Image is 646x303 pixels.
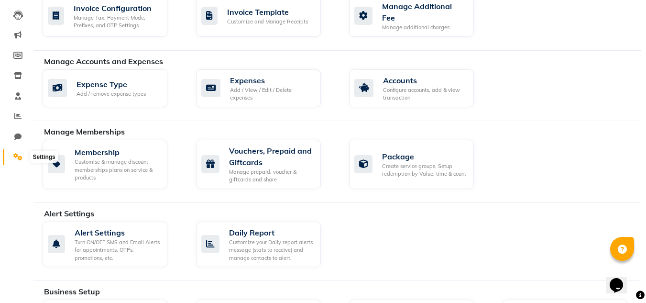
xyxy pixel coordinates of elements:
div: Customize your Daily report alerts message (stats to receive) and manage contacts to alert. [229,238,313,262]
div: Expense Type [77,79,146,90]
a: MembershipCustomise & manage discount memberships plans on service & products [43,140,182,189]
a: Expense TypeAdd / remove expense types [43,69,182,107]
div: Create service groups, Setup redemption by Value, time & count [382,162,466,178]
div: Vouchers, Prepaid and Giftcards [229,145,313,168]
div: Manage additional charges [382,23,466,32]
div: Manage Tax, Payment Mode, Prefixes, and OTP Settings [74,14,160,30]
div: Settings [30,151,57,163]
div: Package [382,151,466,162]
a: Vouchers, Prepaid and GiftcardsManage prepaid, voucher & giftcards and share [196,140,335,189]
div: Customise & manage discount memberships plans on service & products [75,158,160,182]
div: Invoice Configuration [74,2,160,14]
div: Invoice Template [227,6,308,18]
div: Expenses [230,75,313,86]
div: Configure accounts, add & view transaction [383,86,466,102]
div: Turn ON/OFF SMS and Email Alerts for appointments, OTPs, promotions, etc. [75,238,160,262]
div: Add / remove expense types [77,90,146,98]
a: AccountsConfigure accounts, add & view transaction [349,69,488,107]
div: Accounts [383,75,466,86]
div: Manage prepaid, voucher & giftcards and share [229,168,313,184]
div: Customize and Manage Receipts [227,18,308,26]
a: PackageCreate service groups, Setup redemption by Value, time & count [349,140,488,189]
div: Daily Report [229,227,313,238]
div: Add / View / Edit / Delete expenses [230,86,313,102]
a: Alert SettingsTurn ON/OFF SMS and Email Alerts for appointments, OTPs, promotions, etc. [43,222,182,268]
a: Daily ReportCustomize your Daily report alerts message (stats to receive) and manage contacts to ... [196,222,335,268]
div: Manage Additional Fee [382,0,466,23]
a: ExpensesAdd / View / Edit / Delete expenses [196,69,335,107]
div: Membership [75,146,160,158]
iframe: chat widget [606,265,636,293]
div: Alert Settings [75,227,160,238]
